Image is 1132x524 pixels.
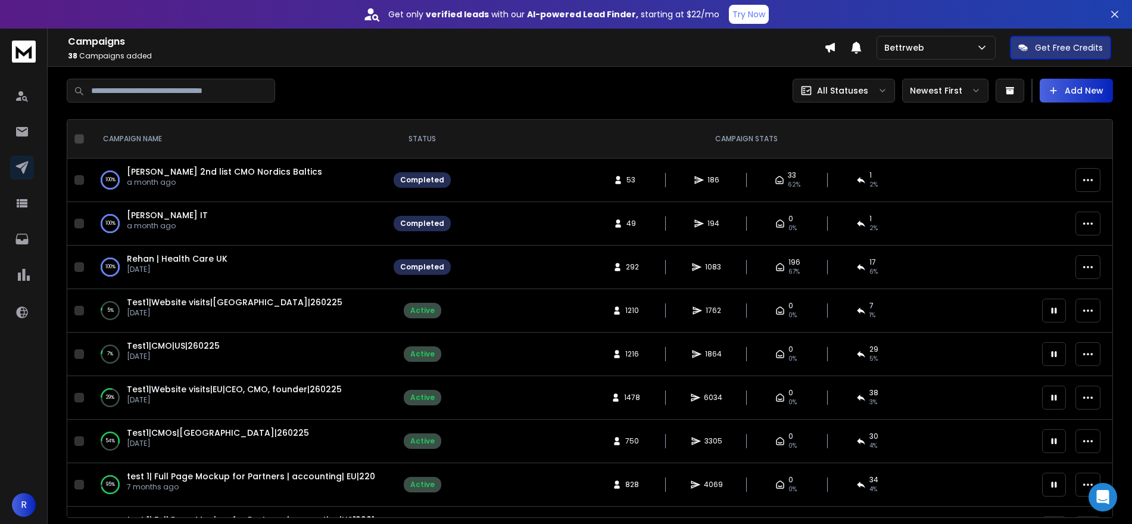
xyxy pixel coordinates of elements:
[788,224,797,233] span: 0%
[127,470,389,482] a: test 1| Full Page Mockup for Partners | accounting| EU|220125
[625,349,639,359] span: 1216
[707,219,719,228] span: 194
[1010,36,1111,60] button: Get Free Credits
[89,376,386,420] td: 29%Test1|Website visits|EU|CEO, CMO, founder|260225[DATE]
[788,311,797,320] span: 0%
[127,296,342,308] span: Test1|Website visits|[GEOGRAPHIC_DATA]|260225
[127,265,227,274] p: [DATE]
[625,480,639,489] span: 828
[400,262,444,272] div: Completed
[817,85,868,97] p: All Statuses
[1089,483,1117,511] div: Open Intercom Messenger
[89,420,386,463] td: 54%Test1|CMOs|[GEOGRAPHIC_DATA]|260225[DATE]
[1035,42,1103,54] p: Get Free Credits
[127,209,208,221] span: [PERSON_NAME] IT
[869,441,877,451] span: 4 %
[400,175,444,185] div: Completed
[869,311,875,320] span: 1 %
[788,398,797,407] span: 0%
[869,301,874,311] span: 7
[869,432,878,441] span: 30
[89,159,386,202] td: 100%[PERSON_NAME] 2nd list CMO Nordics Balticsa month ago
[410,393,435,402] div: Active
[869,214,872,224] span: 1
[706,306,721,315] span: 1762
[707,175,719,185] span: 186
[68,35,824,49] h1: Campaigns
[410,306,435,315] div: Active
[107,348,113,360] p: 7 %
[386,120,458,159] th: STATUS
[127,383,342,395] a: Test1|Website visits|EU|CEO, CMO, founder|260225
[106,479,115,491] p: 95 %
[12,41,36,63] img: logo
[788,180,800,190] span: 62 %
[732,8,765,20] p: Try Now
[410,480,435,489] div: Active
[788,258,800,267] span: 196
[68,51,77,61] span: 38
[625,306,639,315] span: 1210
[107,305,114,317] p: 5 %
[625,436,639,446] span: 750
[127,427,309,439] a: Test1|CMOs|[GEOGRAPHIC_DATA]|260225
[127,395,342,405] p: [DATE]
[527,8,638,20] strong: AI-powered Lead Finder,
[89,120,386,159] th: CAMPAIGN NAME
[624,393,640,402] span: 1478
[106,392,114,404] p: 29 %
[89,463,386,507] td: 95%test 1| Full Page Mockup for Partners | accounting| EU|2201257 months ago
[127,166,322,178] a: [PERSON_NAME] 2nd list CMO Nordics Baltics
[89,333,386,376] td: 7%Test1|CMO|US|260225[DATE]
[869,388,878,398] span: 38
[869,180,878,190] span: 2 %
[127,352,220,361] p: [DATE]
[626,175,638,185] span: 53
[89,246,386,289] td: 100%Rehan | Health Care UK[DATE]
[705,349,722,359] span: 1864
[105,435,115,447] p: 54 %
[426,8,489,20] strong: verified leads
[788,354,797,364] span: 0%
[788,475,793,485] span: 0
[127,340,220,352] span: Test1|CMO|US|260225
[788,485,797,494] span: 0%
[105,218,116,230] p: 100 %
[902,79,988,103] button: Newest First
[68,51,824,61] p: Campaigns added
[127,221,208,231] p: a month ago
[127,439,309,448] p: [DATE]
[704,393,722,402] span: 6034
[869,398,877,407] span: 3 %
[788,214,793,224] span: 0
[89,289,386,333] td: 5%Test1|Website visits|[GEOGRAPHIC_DATA]|260225[DATE]
[12,493,36,517] button: R
[788,170,796,180] span: 33
[869,475,878,485] span: 34
[788,345,793,354] span: 0
[788,267,800,277] span: 67 %
[788,301,793,311] span: 0
[400,219,444,228] div: Completed
[705,262,721,272] span: 1083
[458,120,1035,159] th: CAMPAIGN STATS
[89,202,386,246] td: 100%[PERSON_NAME] ITa month ago
[388,8,719,20] p: Get only with our starting at $22/mo
[869,354,878,364] span: 5 %
[869,345,878,354] span: 29
[884,42,929,54] p: Bettrweb
[410,436,435,446] div: Active
[626,219,638,228] span: 49
[127,253,227,265] a: Rehan | Health Care UK
[105,261,116,273] p: 100 %
[788,388,793,398] span: 0
[626,262,639,272] span: 292
[869,267,878,277] span: 6 %
[1040,79,1113,103] button: Add New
